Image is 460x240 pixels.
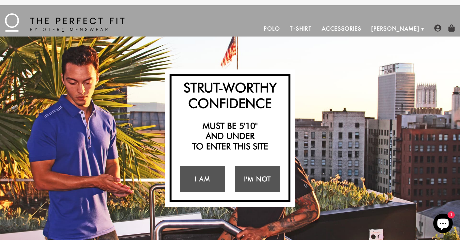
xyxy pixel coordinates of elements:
[175,121,285,151] h2: Must be 5'10" and under to enter this site
[5,13,124,32] img: The Perfect Fit - by Otero Menswear - Logo
[259,21,285,37] a: Polo
[367,21,424,37] a: [PERSON_NAME]
[235,166,280,192] a: I'm Not
[431,214,455,235] inbox-online-store-chat: Shopify online store chat
[434,24,441,32] img: user-account-icon.png
[180,166,225,192] a: I Am
[448,24,455,32] img: shopping-bag-icon.png
[175,80,285,111] h2: Strut-Worthy Confidence
[317,21,367,37] a: Accessories
[285,21,317,37] a: T-Shirt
